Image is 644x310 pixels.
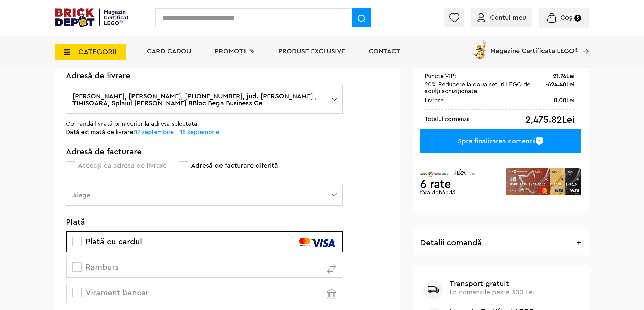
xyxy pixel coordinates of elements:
h3: Detalii comandă [420,239,581,247]
a: Magazine Certificate LEGO® [578,39,589,46]
a: PROMOȚII % [215,48,255,55]
div: Spre finalizarea comenzii [420,129,581,153]
span: + [577,239,581,247]
label: Adresă de facturare diferită [191,162,278,169]
a: Contul meu [477,14,526,21]
a: Card Cadou [147,48,191,55]
span: Coș [560,14,572,21]
div: 2,475.82Lei [525,115,575,125]
a: Produse exclusive [278,48,345,55]
span: Contul meu [490,14,526,21]
span: Ramburs [74,263,119,272]
a: Contact [369,48,400,55]
label: [PERSON_NAME], [PERSON_NAME], [PHONE_NUMBER], jud. [PERSON_NAME] , TIMISOARA, Splaiul [PERSON_NAM... [66,85,343,114]
span: CATEGORII [78,48,117,56]
b: Transport gratuit [450,280,584,287]
span: Magazine Certificate LEGO® [490,39,578,54]
span: 17 septembrie - 18 septembrie [135,129,219,135]
div: Puncte VIP: [425,73,456,79]
p: Dată estimată de livrare: [66,128,252,136]
h3: Adresă de facturare [66,148,343,156]
small: 3 [574,15,581,22]
div: -21.76Lei [551,73,575,79]
span: Plată cu cardul [74,238,142,246]
label: Aceeași ca adresa de livrare [78,162,167,169]
h3: Plată [66,218,343,226]
div: -624.40Lei [546,81,575,88]
p: Comandă livrată prin curier la adresa selectată. [66,120,252,128]
span: 20% Reducere la două seturi LEGO de adulți achiziționate [425,81,530,94]
img: Transport gratuit [423,280,443,300]
h3: Adresă de livrare [66,72,343,80]
span: Virament bancar [74,289,149,297]
div: 0.00Lei [554,96,575,104]
span: La comenzile peste 300 Lei. [450,289,536,296]
label: Alege [66,184,343,206]
div: Livrare [425,96,444,104]
div: Totalul comenzii [425,115,469,123]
